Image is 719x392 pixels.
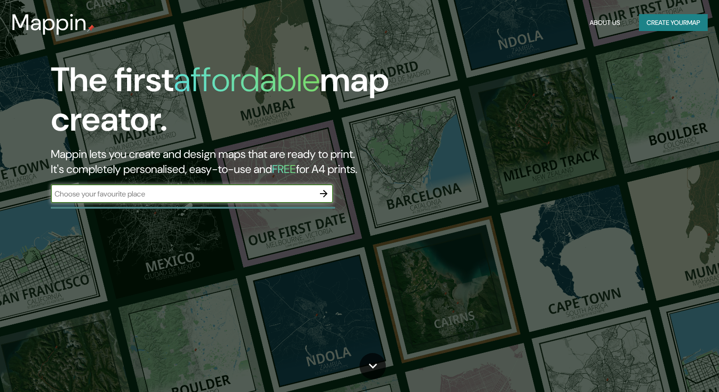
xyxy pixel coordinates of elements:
[174,58,320,102] h1: affordable
[51,188,314,199] input: Choose your favourite place
[586,14,624,31] button: About Us
[51,147,410,177] h2: Mappin lets you create and design maps that are ready to print. It's completely personalised, eas...
[11,9,87,36] h3: Mappin
[87,24,95,32] img: mappin-pin
[272,162,296,176] h5: FREE
[51,60,410,147] h1: The first map creator.
[639,14,708,31] button: Create yourmap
